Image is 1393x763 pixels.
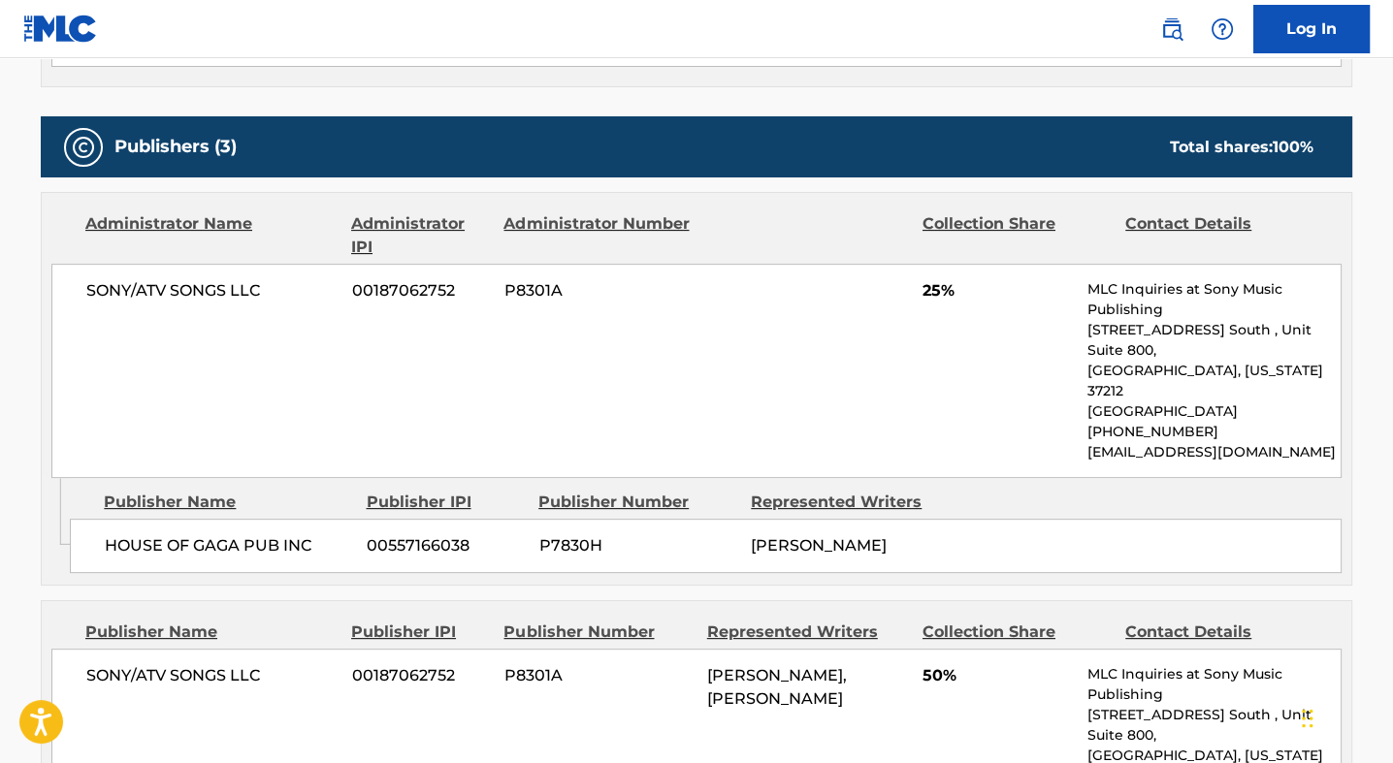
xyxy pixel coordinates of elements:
div: Total shares: [1170,136,1313,159]
div: Represented Writers [707,620,908,644]
div: Publisher Number [503,620,692,644]
div: Contact Details [1125,212,1313,259]
a: Public Search [1152,10,1191,48]
iframe: Chat Widget [1296,670,1393,763]
span: P8301A [504,279,693,302]
span: 50% [923,664,1073,687]
img: help [1211,17,1234,41]
img: search [1160,17,1183,41]
p: [PHONE_NUMBER] [1087,422,1341,442]
img: Publishers [72,136,95,159]
p: [STREET_ADDRESS] South , Unit Suite 800, [1087,320,1341,361]
div: Administrator IPI [351,212,489,259]
div: Collection Share [923,212,1111,259]
div: Administrator Number [503,212,692,259]
div: Collection Share [923,620,1111,644]
p: [GEOGRAPHIC_DATA] [1087,401,1341,422]
span: P8301A [504,664,693,687]
span: P7830H [538,534,736,557]
span: 00187062752 [352,664,490,687]
div: Publisher Number [538,491,736,514]
span: [PERSON_NAME], [PERSON_NAME] [707,666,847,708]
span: 25% [923,279,1073,302]
h5: Publishers (3) [114,136,237,158]
span: SONY/ATV SONGS LLC [86,279,338,302]
div: Publisher Name [85,620,337,644]
span: 100 % [1273,138,1313,156]
span: [PERSON_NAME] [751,536,887,555]
p: MLC Inquiries at Sony Music Publishing [1087,664,1341,705]
div: Administrator Name [85,212,337,259]
div: Contact Details [1125,620,1313,644]
a: Log In [1253,5,1370,53]
div: Publisher Name [104,491,351,514]
span: 00557166038 [367,534,524,557]
p: [GEOGRAPHIC_DATA], [US_STATE] 37212 [1087,361,1341,401]
div: Represented Writers [751,491,949,514]
span: HOUSE OF GAGA PUB INC [105,534,352,557]
span: 00187062752 [352,279,490,302]
div: Drag [1302,689,1313,747]
div: Publisher IPI [366,491,524,514]
div: Help [1203,10,1242,48]
img: MLC Logo [23,15,98,43]
p: [EMAIL_ADDRESS][DOMAIN_NAME] [1087,442,1341,462]
div: Publisher IPI [351,620,489,644]
p: [STREET_ADDRESS] South , Unit Suite 800, [1087,705,1341,746]
p: MLC Inquiries at Sony Music Publishing [1087,279,1341,320]
span: SONY/ATV SONGS LLC [86,664,338,687]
